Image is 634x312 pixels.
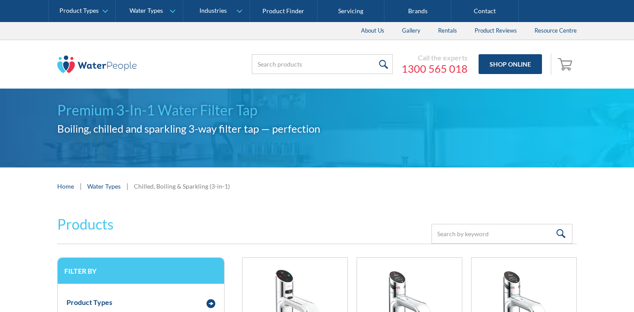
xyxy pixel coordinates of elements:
[57,100,577,121] h1: Premium 3-In-1 Water Filter Tap
[484,173,634,279] iframe: podium webchat widget prompt
[66,297,112,308] div: Product Types
[558,57,575,71] img: shopping cart
[252,54,393,74] input: Search products
[526,22,586,40] a: Resource Centre
[429,22,466,40] a: Rentals
[87,182,121,191] a: Water Types
[78,181,83,191] div: |
[57,214,114,235] h2: Products
[57,121,577,137] h2: Boiling, chilled and sparkling 3-way filter tap — perfection
[199,7,227,15] div: Industries
[57,182,74,191] a: Home
[59,7,99,15] div: Product Types
[402,62,468,75] a: 1300 565 018
[64,267,217,275] h3: Filter by
[129,7,163,15] div: Water Types
[352,22,393,40] a: About Us
[402,53,468,62] div: Call the experts
[431,224,572,244] input: Search by keyword
[393,22,429,40] a: Gallery
[57,56,136,73] img: The Water People
[556,54,577,75] a: Open empty cart
[134,182,230,191] div: Chilled, Boiling & Sparkling (3-in-1)
[466,22,526,40] a: Product Reviews
[479,54,542,74] a: Shop Online
[125,181,129,191] div: |
[546,268,634,312] iframe: podium webchat widget bubble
